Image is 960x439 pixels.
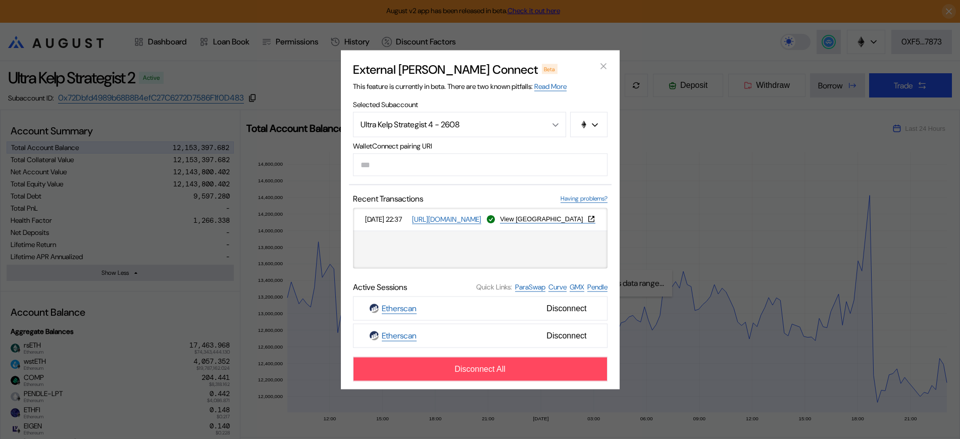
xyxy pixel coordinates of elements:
[353,193,423,204] span: Recent Transactions
[382,330,417,341] a: Etherscan
[595,58,612,74] button: close modal
[570,112,608,137] button: chain logo
[561,194,608,203] a: Having problems?
[548,282,567,291] a: Curve
[454,364,506,373] span: Disconnect All
[353,112,566,137] button: Open menu
[542,64,558,74] div: Beta
[587,282,608,291] a: Pendle
[412,214,481,224] a: [URL][DOMAIN_NAME]
[570,282,584,291] a: GMX
[353,81,567,91] span: This feature is currently in beta. There are two known pitfalls:
[500,215,595,223] button: View [GEOGRAPHIC_DATA]
[382,303,417,314] a: Etherscan
[515,282,545,291] a: ParaSwap
[353,61,538,77] h2: External [PERSON_NAME] Connect
[365,215,408,224] span: [DATE] 22:37
[476,282,512,291] span: Quick Links:
[534,81,567,91] a: Read More
[370,331,379,340] img: Etherscan
[353,281,407,292] span: Active Sessions
[353,296,608,320] button: EtherscanEtherscanDisconnect
[370,304,379,313] img: Etherscan
[542,327,590,344] span: Disconnect
[353,100,608,109] span: Selected Subaccount
[542,300,590,317] span: Disconnect
[353,323,608,348] button: EtherscanEtherscanDisconnect
[580,120,588,128] img: chain logo
[353,141,608,150] span: WalletConnect pairing URI
[353,357,608,381] button: Disconnect All
[361,119,537,130] div: Ultra Kelp Strategist 4 - 2608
